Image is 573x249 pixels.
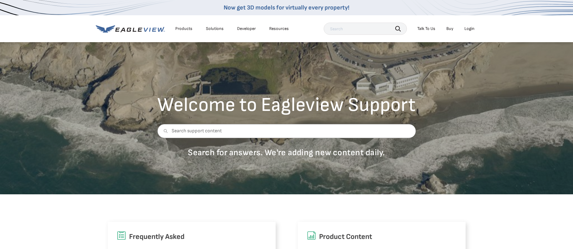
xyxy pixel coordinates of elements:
h2: Welcome to Eagleview Support [157,95,416,115]
div: Products [175,26,192,31]
div: Talk To Us [417,26,435,31]
div: Solutions [206,26,224,31]
a: Developer [237,26,256,31]
p: Search for answers. We're adding new content daily. [157,147,416,158]
a: Buy [446,26,453,31]
input: Search support content [157,124,416,138]
h6: Frequently Asked [117,231,266,243]
div: Login [464,26,474,31]
h6: Product Content [307,231,456,243]
div: Resources [269,26,289,31]
input: Search [324,23,407,35]
a: Now get 3D models for virtually every property! [224,4,349,11]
